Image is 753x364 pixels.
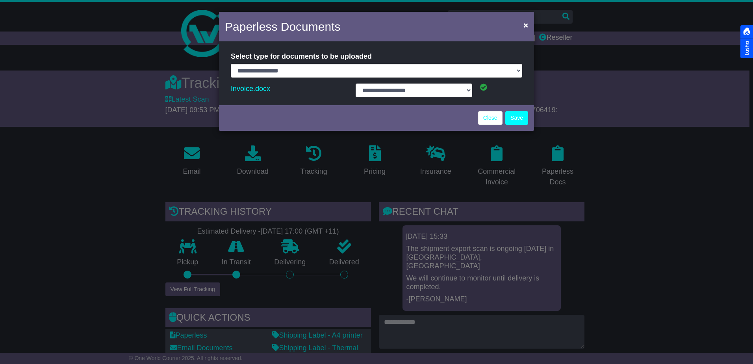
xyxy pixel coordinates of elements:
label: Select type for documents to be uploaded [231,49,372,64]
a: Close [478,111,503,125]
button: Close [519,17,532,33]
a: Invoice.docx [231,83,270,95]
span: × [523,20,528,30]
button: Save [505,111,528,125]
h4: Paperless Documents [225,18,340,35]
